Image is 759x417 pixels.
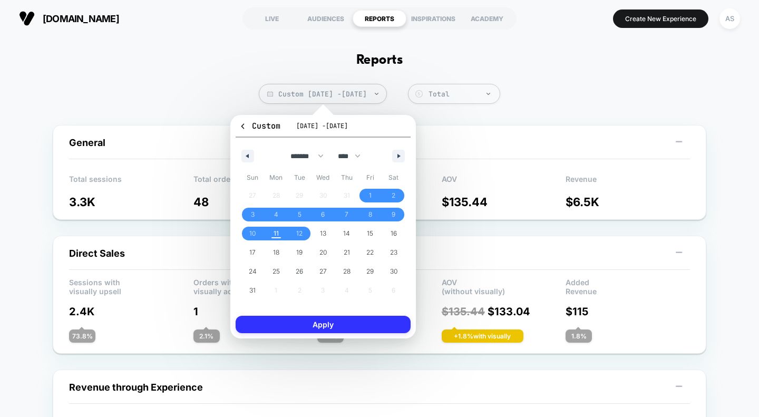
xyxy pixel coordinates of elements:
[267,91,273,96] img: calendar
[312,205,335,224] button: 6
[566,278,690,294] p: Added Revenue
[239,121,280,131] span: Custom
[249,281,256,300] span: 31
[69,248,125,259] span: Direct Sales
[319,243,327,262] span: 20
[335,243,358,262] button: 21
[241,262,265,281] button: 24
[566,174,690,190] p: Revenue
[367,224,373,243] span: 15
[369,186,372,205] span: 1
[319,262,327,281] span: 27
[345,205,348,224] span: 7
[296,262,303,281] span: 26
[296,122,348,130] span: [DATE] - [DATE]
[249,224,256,243] span: 10
[392,205,395,224] span: 9
[358,224,382,243] button: 15
[486,93,490,95] img: end
[442,305,566,318] p: $ 133.04
[442,278,566,294] p: AOV (without visually)
[274,224,279,243] span: 11
[298,205,301,224] span: 5
[265,262,288,281] button: 25
[69,305,193,318] p: 2.4K
[288,205,312,224] button: 5
[288,243,312,262] button: 19
[613,9,708,28] button: Create New Experience
[193,195,318,209] p: 48
[249,262,257,281] span: 24
[296,243,303,262] span: 19
[382,169,405,186] span: Sat
[442,174,566,190] p: AOV
[382,224,405,243] button: 16
[442,305,485,318] span: $ 135.44
[16,10,122,27] button: [DOMAIN_NAME]
[358,169,382,186] span: Fri
[716,8,743,30] button: AS
[382,186,405,205] button: 2
[417,91,420,96] tspan: $
[344,243,350,262] span: 21
[265,205,288,224] button: 4
[193,305,318,318] p: 1
[288,169,312,186] span: Tue
[392,186,395,205] span: 2
[429,90,494,99] div: Total
[358,186,382,205] button: 1
[358,262,382,281] button: 29
[241,205,265,224] button: 3
[460,10,514,27] div: ACADEMY
[442,195,566,209] p: $ 135.44
[241,243,265,262] button: 17
[312,243,335,262] button: 20
[366,262,374,281] span: 29
[343,224,350,243] span: 14
[299,10,353,27] div: AUDIENCES
[566,305,690,318] p: $ 115
[366,243,374,262] span: 22
[335,224,358,243] button: 14
[719,8,740,29] div: AS
[69,195,193,209] p: 3.3K
[321,205,325,224] span: 6
[69,278,193,294] p: Sessions with visually upsell
[236,316,411,333] button: Apply
[335,262,358,281] button: 28
[245,10,299,27] div: LIVE
[368,205,372,224] span: 8
[391,224,397,243] span: 16
[265,243,288,262] button: 18
[69,382,203,393] span: Revenue through Experience
[241,169,265,186] span: Sun
[320,224,326,243] span: 13
[312,262,335,281] button: 27
[382,243,405,262] button: 23
[193,278,318,294] p: Orders with visually added products
[193,174,318,190] p: Total orders
[296,224,303,243] span: 12
[566,195,690,209] p: $ 6.5K
[288,262,312,281] button: 26
[312,224,335,243] button: 13
[288,224,312,243] button: 12
[356,53,403,68] h1: Reports
[69,329,95,343] div: 73.8 %
[265,169,288,186] span: Mon
[193,329,220,343] div: 2.1 %
[566,329,592,343] div: 1.8 %
[241,281,265,300] button: 31
[358,205,382,224] button: 8
[19,11,35,26] img: Visually logo
[236,120,411,138] button: Custom[DATE] -[DATE]
[382,262,405,281] button: 30
[442,329,523,343] div: + 1.8 % with visually
[69,137,105,148] span: General
[375,93,378,95] img: end
[43,13,119,24] span: [DOMAIN_NAME]
[382,205,405,224] button: 9
[390,243,397,262] span: 23
[358,243,382,262] button: 22
[241,224,265,243] button: 10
